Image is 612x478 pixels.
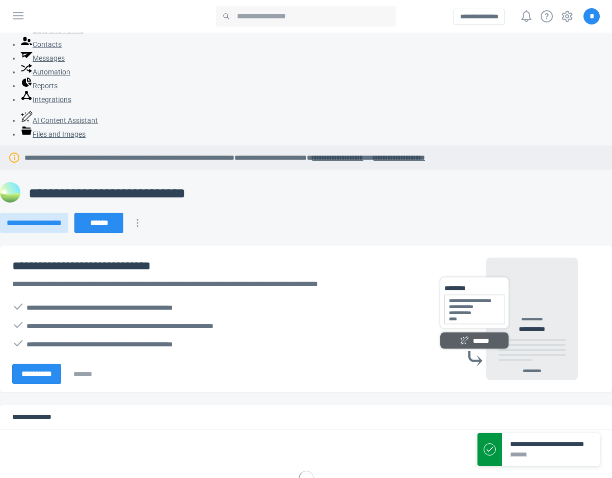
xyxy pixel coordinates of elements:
span: Automation [33,68,70,76]
span: Messages [33,54,65,62]
span: Files and Images [33,130,86,138]
a: Messages [20,54,65,62]
span: AI Content Assistant [33,116,98,124]
a: Integrations [20,95,71,104]
span: Reports [33,82,58,90]
a: Reports [20,82,58,90]
span: Contacts [33,40,62,48]
a: Automation [20,68,70,76]
a: Files and Images [20,130,86,138]
a: Contacts [20,40,62,48]
span: Integrations [33,95,71,104]
a: AI Content Assistant [20,116,98,124]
